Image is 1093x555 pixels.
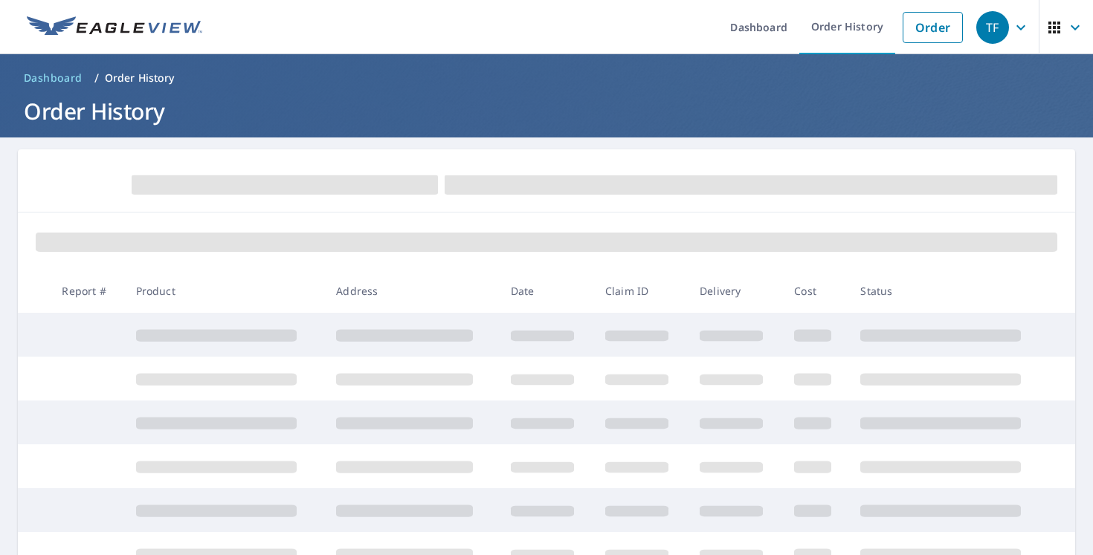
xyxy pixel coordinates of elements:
th: Cost [782,269,848,313]
th: Claim ID [593,269,688,313]
th: Address [324,269,499,313]
a: Order [903,12,963,43]
th: Report # [50,269,123,313]
a: Dashboard [18,66,88,90]
div: TF [976,11,1009,44]
img: EV Logo [27,16,202,39]
h1: Order History [18,96,1075,126]
th: Date [499,269,593,313]
span: Dashboard [24,71,83,85]
th: Product [124,269,325,313]
th: Delivery [688,269,782,313]
li: / [94,69,99,87]
th: Status [848,269,1049,313]
nav: breadcrumb [18,66,1075,90]
p: Order History [105,71,175,85]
